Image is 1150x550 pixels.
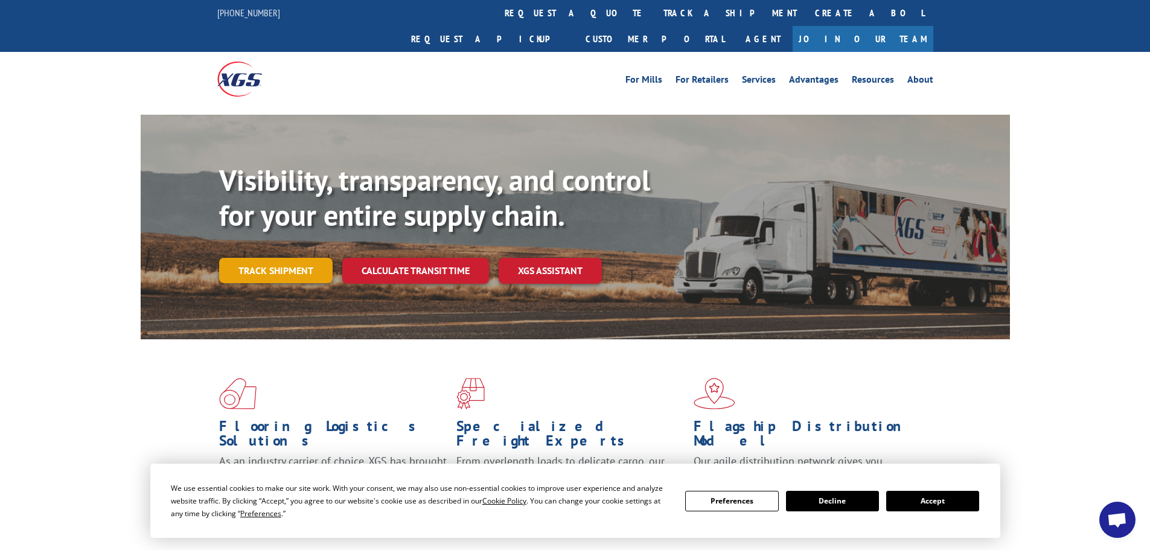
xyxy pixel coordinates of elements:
a: Resources [852,75,894,88]
button: Decline [786,491,879,511]
a: Request a pickup [402,26,577,52]
b: Visibility, transparency, and control for your entire supply chain. [219,161,650,234]
img: xgs-icon-flagship-distribution-model-red [694,378,735,409]
div: Open chat [1099,502,1136,538]
button: Preferences [685,491,778,511]
span: Preferences [240,508,281,519]
a: Join Our Team [793,26,933,52]
a: [PHONE_NUMBER] [217,7,280,19]
div: We use essential cookies to make our site work. With your consent, we may also use non-essential ... [171,482,671,520]
a: Calculate transit time [342,258,489,284]
a: Track shipment [219,258,333,283]
h1: Flooring Logistics Solutions [219,419,447,454]
span: Our agile distribution network gives you nationwide inventory management on demand. [694,454,916,482]
span: As an industry carrier of choice, XGS has brought innovation and dedication to flooring logistics... [219,454,447,497]
a: Services [742,75,776,88]
a: For Mills [625,75,662,88]
button: Accept [886,491,979,511]
a: About [907,75,933,88]
p: From overlength loads to delicate cargo, our experienced staff knows the best way to move your fr... [456,454,685,508]
div: Cookie Consent Prompt [150,464,1000,538]
h1: Specialized Freight Experts [456,419,685,454]
img: xgs-icon-focused-on-flooring-red [456,378,485,409]
a: XGS ASSISTANT [499,258,602,284]
a: Customer Portal [577,26,733,52]
a: Agent [733,26,793,52]
img: xgs-icon-total-supply-chain-intelligence-red [219,378,257,409]
h1: Flagship Distribution Model [694,419,922,454]
a: Advantages [789,75,839,88]
span: Cookie Policy [482,496,526,506]
a: For Retailers [676,75,729,88]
